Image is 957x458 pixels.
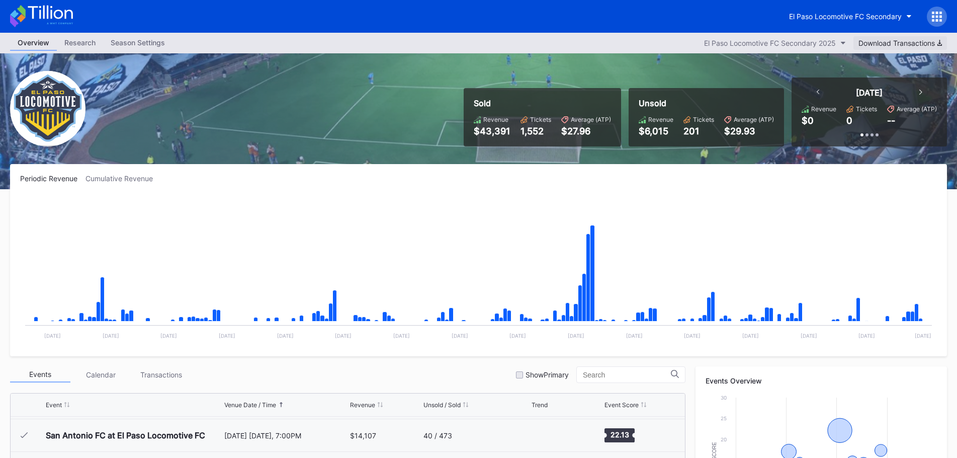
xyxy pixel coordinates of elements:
text: [DATE] [277,333,294,339]
text: [DATE] [509,333,526,339]
div: Research [57,35,103,50]
div: El Paso Locomotive FC Secondary [789,12,902,21]
div: Events [10,367,70,383]
div: 0 [846,115,852,126]
text: 20 [721,436,727,442]
button: El Paso Locomotive FC Secondary [781,7,919,26]
div: Cumulative Revenue [85,174,161,183]
div: Venue Date / Time [224,401,276,409]
text: [DATE] [103,333,119,339]
div: Average (ATP) [571,116,611,123]
text: 22.13 [610,430,629,439]
div: Periodic Revenue [20,174,85,183]
text: [DATE] [393,333,410,339]
div: [DATE] [856,88,883,98]
text: [DATE] [160,333,177,339]
div: Sold [474,98,611,108]
div: [DATE] [DATE], 7:00PM [224,431,347,440]
div: Tickets [856,105,877,113]
div: Transactions [131,367,191,383]
text: [DATE] [568,333,584,339]
svg: Chart title [532,423,562,448]
text: [DATE] [626,333,643,339]
div: Download Transactions [858,39,942,47]
div: San Antonio FC at El Paso Locomotive FC [46,430,205,440]
text: 25 [721,415,727,421]
text: [DATE] [44,333,61,339]
div: Event [46,401,62,409]
a: Season Settings [103,35,172,51]
div: El Paso Locomotive FC Secondary 2025 [704,39,836,47]
a: Research [57,35,103,51]
text: [DATE] [858,333,875,339]
text: [DATE] [915,333,931,339]
div: $0 [802,115,814,126]
div: $43,391 [474,126,510,136]
div: Revenue [811,105,836,113]
div: Average (ATP) [897,105,937,113]
div: Revenue [483,116,508,123]
div: 40 / 473 [423,431,452,440]
div: Unsold [639,98,774,108]
div: $6,015 [639,126,673,136]
svg: Chart title [20,195,937,346]
div: Revenue [350,401,375,409]
text: [DATE] [452,333,468,339]
text: [DATE] [219,333,235,339]
a: Overview [10,35,57,51]
text: [DATE] [335,333,352,339]
text: [DATE] [742,333,759,339]
div: Tickets [530,116,551,123]
div: Show Primary [526,370,569,379]
text: 30 [721,395,727,401]
img: El_Paso_Locomotive_FC_Secondary.png [10,71,85,146]
div: $29.93 [724,126,774,136]
div: 201 [683,126,714,136]
button: Download Transactions [853,36,947,50]
div: Calendar [70,367,131,383]
input: Search [583,371,671,379]
div: Average (ATP) [734,116,774,123]
div: Season Settings [103,35,172,50]
div: Unsold / Sold [423,401,461,409]
div: Trend [532,401,548,409]
text: [DATE] [684,333,701,339]
div: $27.96 [561,126,611,136]
div: 1,552 [520,126,551,136]
div: $14,107 [350,431,376,440]
div: Events Overview [706,376,937,385]
div: Revenue [648,116,673,123]
button: El Paso Locomotive FC Secondary 2025 [699,36,851,50]
text: [DATE] [801,333,817,339]
div: Event Score [604,401,639,409]
div: -- [887,115,895,126]
div: Tickets [693,116,714,123]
